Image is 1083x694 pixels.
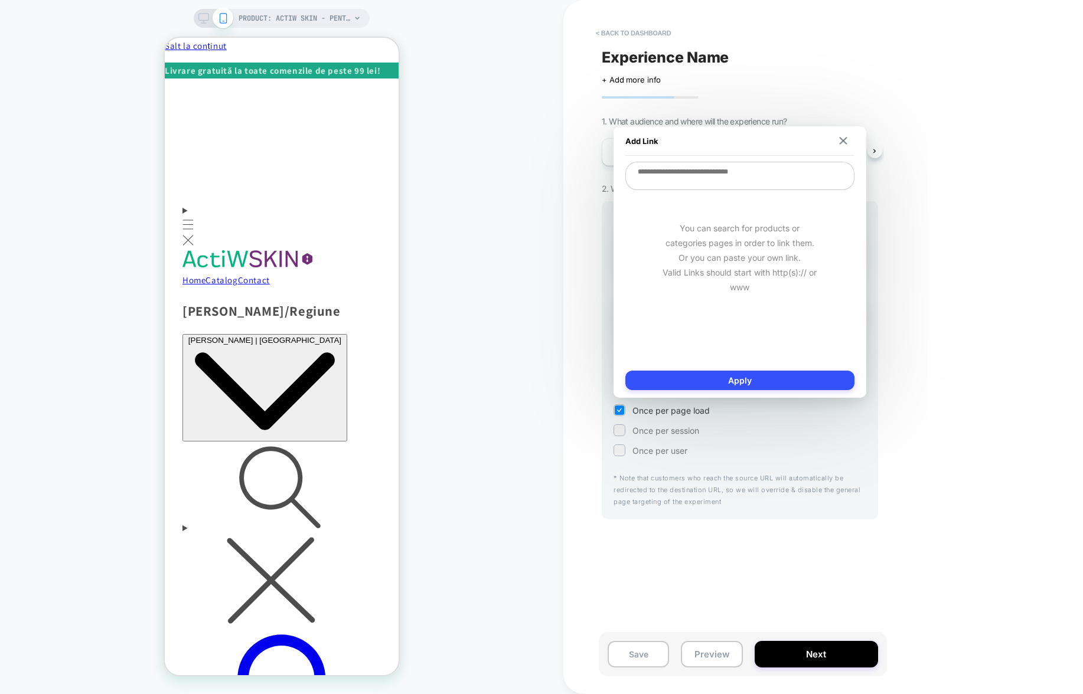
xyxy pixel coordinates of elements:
[602,116,787,126] span: 1. What audience and where will the experience run?
[755,641,878,667] button: Next
[18,261,216,286] h2: [PERSON_NAME]/Regiune
[590,24,677,42] button: < back to dashboard
[632,405,710,415] span: Once per page load
[239,9,351,28] span: PRODUCT: ActiW SKIN - PENTRU ACNEE - Pachet mic - Tratament 12-15 zile [pachetactiwskin]
[632,446,687,456] span: Once per user
[632,425,699,436] span: Once per session
[681,641,742,667] button: Preview
[41,237,73,248] a: Catalog
[18,296,182,404] button: [PERSON_NAME] | [GEOGRAPHIC_DATA]
[73,237,105,248] a: Contact
[614,473,866,508] p: * Note that customers who reach the source URL will automatically be redirected to the destinatio...
[602,184,753,194] span: 2. Which redirection do you want to setup?
[608,641,669,667] button: Save
[839,137,847,145] img: close
[625,126,854,156] div: Add Link
[18,405,216,591] summary: Căutați
[602,75,661,84] span: + Add more info
[18,237,41,248] a: Home
[625,371,854,390] button: Apply
[24,298,177,307] span: [PERSON_NAME] | [GEOGRAPHIC_DATA]
[18,165,30,212] summary: Meniu
[18,212,216,234] a: actiwskin.ro
[602,48,729,66] span: Experience Name
[625,191,854,324] div: You can search for products or categories pages in order to link them. Or you can paste your own ...
[18,212,148,230] img: actiwskin.ro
